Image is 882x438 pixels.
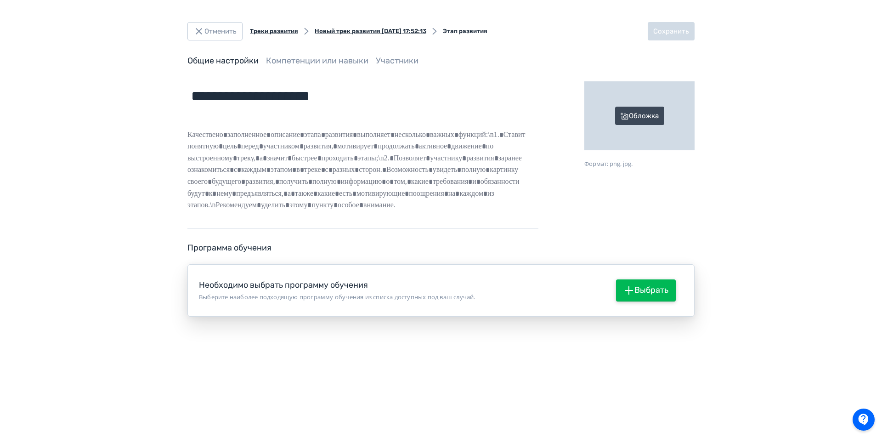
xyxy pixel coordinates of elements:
[584,159,633,168] span: Формат: png, jpg.
[376,56,418,66] a: Участники
[616,279,676,301] button: Выбрать
[187,56,259,66] a: Общие настройки
[443,27,487,36] div: Этап развития
[187,243,271,253] h2: Программа обучения
[266,56,368,66] a: Компетенции или навыки
[199,279,529,291] div: Необходимо выбрать программу обучения
[187,22,243,40] button: Отменить
[315,28,426,34] a: Новый трек развития [DATE] 17:52:13
[250,28,298,34] a: Треки развития
[199,293,529,302] div: Выберите наиболее подходящую программу обучения из списка доступных под ваш случай.
[648,22,695,40] button: Сохранить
